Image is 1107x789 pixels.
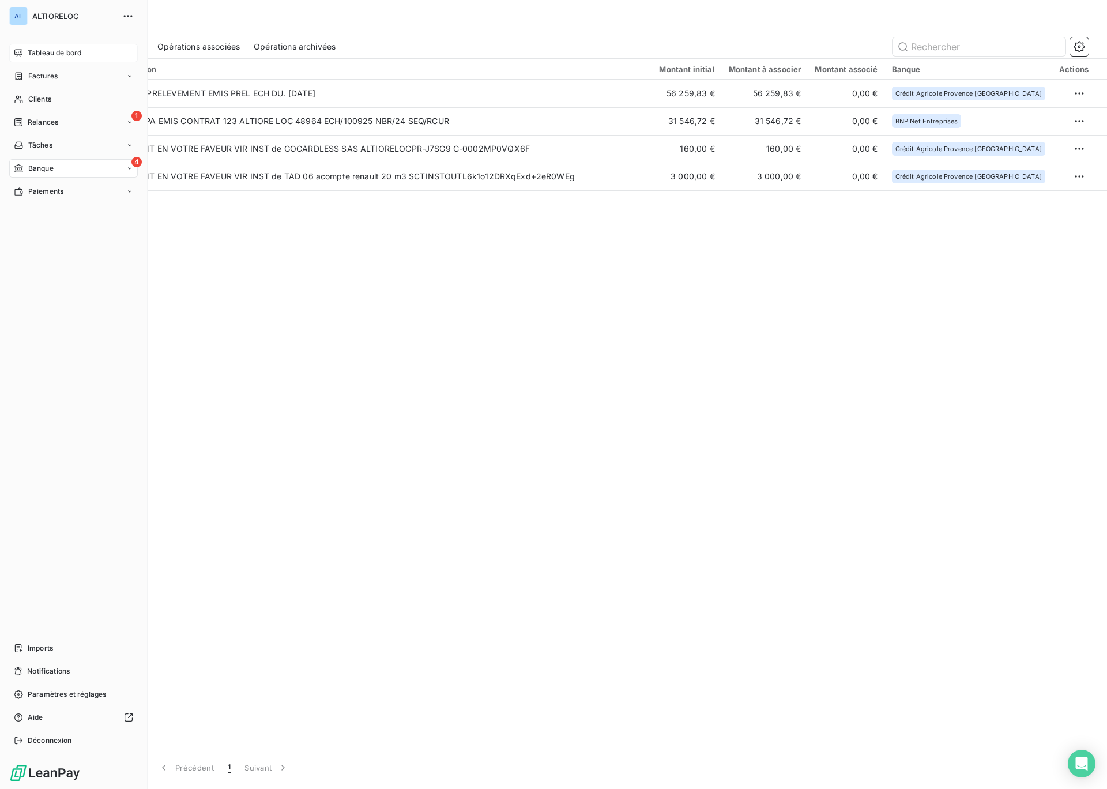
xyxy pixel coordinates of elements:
[808,163,884,190] td: 0,00 €
[131,111,142,121] span: 1
[27,666,70,677] span: Notifications
[722,80,808,107] td: 56 259,83 €
[28,712,43,723] span: Aide
[28,186,63,197] span: Paiements
[895,118,958,125] span: BNP Net Entreprises
[722,163,808,190] td: 3 000,00 €
[652,80,721,107] td: 56 259,83 €
[815,65,878,74] div: Montant associé
[221,756,238,780] button: 1
[1068,750,1095,777] div: Open Intercom Messenger
[131,157,142,167] span: 4
[893,37,1065,56] input: Rechercher
[808,135,884,163] td: 0,00 €
[659,65,714,74] div: Montant initial
[28,163,54,174] span: Banque
[28,117,58,127] span: Relances
[157,41,240,52] span: Opérations associées
[808,80,884,107] td: 0,00 €
[28,735,72,746] span: Déconnexion
[9,7,28,25] div: AL
[151,756,221,780] button: Précédent
[9,708,138,727] a: Aide
[32,12,115,21] span: ALTIORELOC
[254,41,336,52] span: Opérations archivées
[106,135,652,163] td: VIREMENT EN VOTRE FAVEUR VIR INST de GOCARDLESS SAS ALTIORELOCPR-J7SG9 C-0002MP0VQX6F
[892,65,1045,74] div: Banque
[1059,65,1089,74] div: Actions
[106,163,652,190] td: VIREMENT EN VOTRE FAVEUR VIR INST de TAD 06 acompte renault 20 m3 SCTINSTOUTL6k1o12DRXqExd+2eR0WEg
[895,90,1042,97] span: Crédit Agricole Provence [GEOGRAPHIC_DATA]
[808,107,884,135] td: 0,00 €
[895,145,1042,152] span: Crédit Agricole Provence [GEOGRAPHIC_DATA]
[106,80,652,107] td: AVIS DE PRELEVEMENT EMIS PREL ECH DU. [DATE]
[238,756,296,780] button: Suivant
[28,643,53,653] span: Imports
[28,71,58,81] span: Factures
[28,48,81,58] span: Tableau de bord
[722,135,808,163] td: 160,00 €
[28,94,51,104] span: Clients
[112,65,645,74] div: Description
[28,689,106,700] span: Paramètres et réglages
[652,163,721,190] td: 3 000,00 €
[729,65,801,74] div: Montant à associer
[228,762,231,773] span: 1
[652,107,721,135] td: 31 546,72 €
[106,107,652,135] td: PRLV SEPA EMIS CONTRAT 123 ALTIORE LOC 48964 ECH/100925 NBR/24 SEQ/RCUR
[28,140,52,151] span: Tâches
[722,107,808,135] td: 31 546,72 €
[9,764,81,782] img: Logo LeanPay
[652,135,721,163] td: 160,00 €
[895,173,1042,180] span: Crédit Agricole Provence [GEOGRAPHIC_DATA]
